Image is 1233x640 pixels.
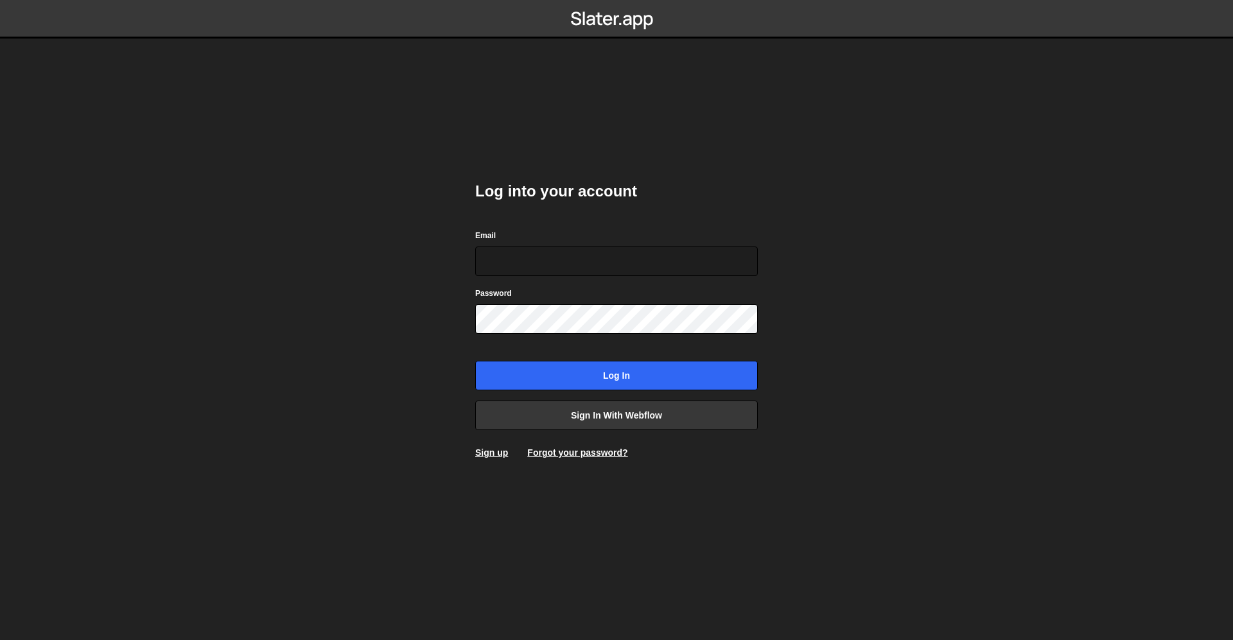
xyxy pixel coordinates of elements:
[475,401,758,430] a: Sign in with Webflow
[475,447,508,458] a: Sign up
[475,361,758,390] input: Log in
[527,447,627,458] a: Forgot your password?
[475,229,496,242] label: Email
[475,181,758,202] h2: Log into your account
[475,287,512,300] label: Password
